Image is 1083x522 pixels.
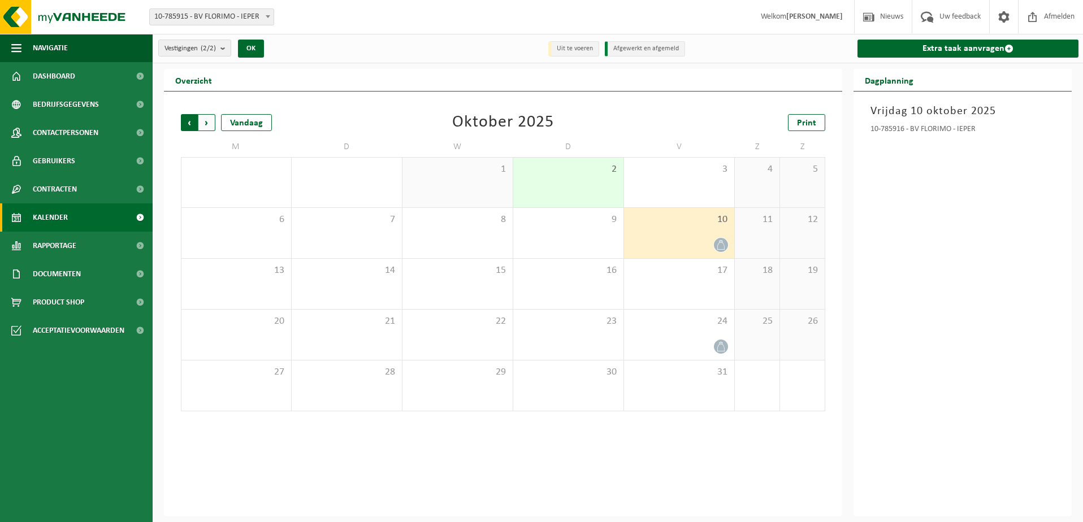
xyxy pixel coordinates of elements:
span: Kalender [33,203,68,232]
a: Extra taak aanvragen [857,40,1079,58]
td: D [292,137,402,157]
span: Volgende [198,114,215,131]
td: Z [735,137,780,157]
span: Dashboard [33,62,75,90]
span: Product Shop [33,288,84,316]
span: 5 [786,163,819,176]
div: 10-785916 - BV FLORIMO - IEPER [870,125,1055,137]
span: Navigatie [33,34,68,62]
td: W [402,137,513,157]
span: 4 [740,163,774,176]
span: 28 [297,366,396,379]
span: Vorige [181,114,198,131]
td: M [181,137,292,157]
td: D [513,137,624,157]
span: 16 [519,264,618,277]
span: Rapportage [33,232,76,260]
span: 31 [630,366,729,379]
span: 6 [187,214,285,226]
span: Bedrijfsgegevens [33,90,99,119]
span: Print [797,119,816,128]
span: 1 [408,163,507,176]
li: Uit te voeren [548,41,599,56]
h2: Overzicht [164,69,223,91]
span: 22 [408,315,507,328]
span: 15 [408,264,507,277]
div: Oktober 2025 [452,114,554,131]
span: Documenten [33,260,81,288]
span: Contracten [33,175,77,203]
span: 20 [187,315,285,328]
span: 8 [408,214,507,226]
span: 10 [630,214,729,226]
span: Contactpersonen [33,119,98,147]
span: 11 [740,214,774,226]
count: (2/2) [201,45,216,52]
span: 12 [786,214,819,226]
div: Vandaag [221,114,272,131]
span: 17 [630,264,729,277]
span: 19 [786,264,819,277]
span: 9 [519,214,618,226]
span: 14 [297,264,396,277]
span: 24 [630,315,729,328]
span: 10-785915 - BV FLORIMO - IEPER [150,9,274,25]
button: OK [238,40,264,58]
span: 25 [740,315,774,328]
span: Gebruikers [33,147,75,175]
span: 3 [630,163,729,176]
span: 18 [740,264,774,277]
td: V [624,137,735,157]
span: 21 [297,315,396,328]
span: 7 [297,214,396,226]
span: 29 [408,366,507,379]
td: Z [780,137,825,157]
span: Acceptatievoorwaarden [33,316,124,345]
span: 23 [519,315,618,328]
h3: Vrijdag 10 oktober 2025 [870,103,1055,120]
span: 2 [519,163,618,176]
strong: [PERSON_NAME] [786,12,843,21]
button: Vestigingen(2/2) [158,40,231,56]
span: 10-785915 - BV FLORIMO - IEPER [149,8,274,25]
span: 13 [187,264,285,277]
span: 26 [786,315,819,328]
span: Vestigingen [164,40,216,57]
li: Afgewerkt en afgemeld [605,41,685,56]
a: Print [788,114,825,131]
span: 27 [187,366,285,379]
h2: Dagplanning [854,69,925,91]
span: 30 [519,366,618,379]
